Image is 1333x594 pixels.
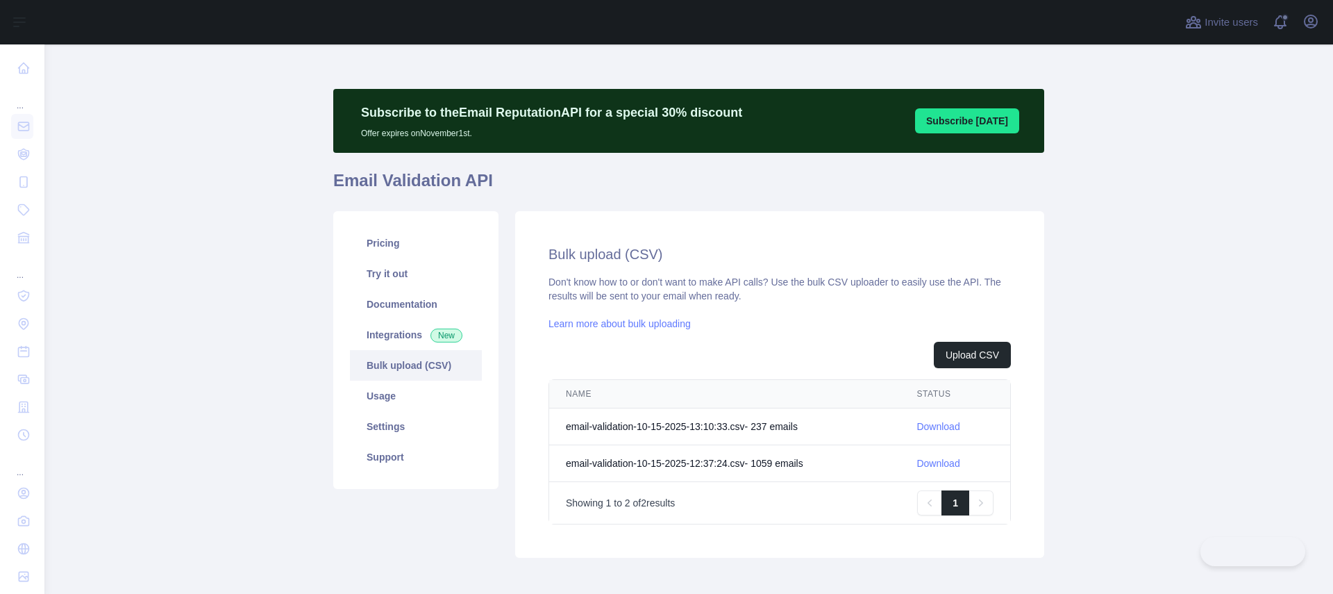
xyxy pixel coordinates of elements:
span: 1 [606,497,612,509]
p: Subscribe to the Email Reputation API for a special 30 % discount [361,103,742,122]
a: Download [916,421,959,432]
iframe: Toggle Customer Support [1200,537,1305,566]
a: Documentation [350,289,482,320]
div: ... [11,450,33,478]
span: Invite users [1205,15,1258,31]
h1: Email Validation API [333,170,1044,203]
a: Learn more about bulk uploading [548,318,691,329]
span: 2 [641,497,646,509]
span: New [430,329,462,343]
div: Don't know how to or don't want to make API calls? Use the bulk CSV uploader to easily use the AP... [548,275,1011,525]
a: Pricing [350,228,482,258]
p: Offer expires on November 1st. [361,122,742,139]
td: email-validation-10-15-2025-13:10:33.csv - 237 email s [549,409,900,445]
p: Showing to of results [566,496,675,510]
a: Usage [350,381,482,411]
a: Try it out [350,258,482,289]
a: Settings [350,411,482,442]
h2: Bulk upload (CSV) [548,245,1011,264]
nav: Pagination [917,490,994,515]
button: Upload CSV [934,342,1011,368]
a: Support [350,442,482,472]
th: STATUS [900,380,1010,409]
td: email-validation-10-15-2025-12:37:24.csv - 1059 email s [549,445,900,482]
a: Integrations New [350,320,482,350]
a: Download [916,458,959,469]
a: Bulk upload (CSV) [350,350,482,381]
button: Invite users [1182,11,1261,33]
button: Subscribe [DATE] [915,108,1019,133]
div: ... [11,83,33,111]
div: ... [11,253,33,281]
th: NAME [549,380,900,409]
span: 2 [625,497,630,509]
a: 1 [941,490,969,515]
